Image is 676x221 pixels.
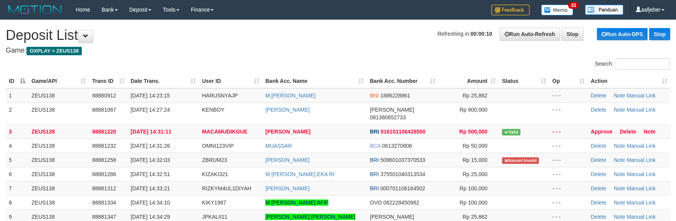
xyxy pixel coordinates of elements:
span: Copy 081380652733 to clipboard [370,114,406,120]
a: Delete [591,157,606,163]
a: [PERSON_NAME] [265,107,310,113]
span: Copy 082228450982 to clipboard [383,200,419,206]
span: 88881334 [92,200,116,206]
td: ZEUS138 [28,181,89,195]
span: Rp 50,000 [462,143,487,149]
td: - - - [549,167,588,181]
span: OXPLAY > ZEUS138 [27,47,82,55]
th: Bank Acc. Number: activate to sort column ascending [367,74,438,88]
input: Search: [616,58,670,70]
span: BRI [370,171,379,177]
td: ZEUS138 [28,139,89,153]
span: MACAMUDIKGUE [202,129,247,135]
span: OMNI123VIP [202,143,234,149]
a: Note [644,129,656,135]
span: 88881286 [92,171,116,177]
td: - - - [549,102,588,124]
span: KIZAKI321 [202,171,228,177]
a: Delete [591,107,606,113]
td: ZEUS138 [28,124,89,139]
th: Status: activate to sort column ascending [499,74,549,88]
td: 8 [6,195,28,209]
a: M [PERSON_NAME] [265,92,316,99]
span: [PERSON_NAME] [370,107,414,113]
span: [DATE] 14:32:51 [131,171,170,177]
span: Rp 25,000 [462,171,487,177]
a: Manual Link [626,185,656,191]
td: - - - [549,124,588,139]
span: BRI [370,129,379,135]
span: Copy 016101106428500 to clipboard [381,129,426,135]
td: ZEUS138 [28,195,89,209]
span: RIZKYM4UL1DIYAH [202,185,251,191]
a: Delete [620,129,636,135]
span: [DATE] 14:27:24 [131,107,170,113]
span: ZBRUM23 [202,157,227,163]
span: BRI [370,157,379,163]
a: [PERSON_NAME] [PERSON_NAME] [265,214,355,220]
span: [DATE] 14:23:15 [131,92,170,99]
span: 88881258 [92,157,116,163]
span: [DATE] 14:34:10 [131,200,170,206]
a: Delete [591,143,606,149]
a: Delete [591,92,606,99]
span: KENBOY [202,107,224,113]
a: [PERSON_NAME] [265,157,310,163]
span: [DATE] 14:34:29 [131,214,170,220]
h4: Game: [6,47,670,54]
a: Stop [649,28,670,40]
img: Feedback.jpg [491,5,530,15]
td: - - - [549,139,588,153]
th: Action: activate to sort column ascending [588,74,670,88]
a: Note [614,107,625,113]
a: Manual Link [626,214,656,220]
span: Rp 100,000 [460,185,487,191]
a: MUASSAR [265,143,292,149]
span: BRI [370,185,379,191]
span: BNI [370,92,379,99]
td: ZEUS138 [28,88,89,103]
th: Op: activate to sort column ascending [549,74,588,88]
td: 7 [6,181,28,195]
td: - - - [549,88,588,103]
img: panduan.png [585,5,623,15]
a: Run Auto-Refresh [500,28,560,41]
span: Copy 375501040313534 to clipboard [380,171,425,177]
span: Valid transaction [502,129,520,135]
span: BCA [370,143,381,149]
a: Delete [591,214,606,220]
td: ZEUS138 [28,167,89,181]
span: Rp 900,000 [460,107,487,113]
a: [PERSON_NAME] [265,129,310,135]
span: [PERSON_NAME] [370,214,414,220]
span: Copy 509601037370533 to clipboard [380,157,425,163]
a: Note [614,200,625,206]
span: HARUSNYAJP [202,92,238,99]
td: 6 [6,167,28,181]
img: MOTION_logo.png [6,4,64,15]
th: Bank Acc. Name: activate to sort column ascending [262,74,367,88]
td: 2 [6,102,28,124]
span: [DATE] 14:31:26 [131,143,170,149]
a: [PERSON_NAME] [265,185,310,191]
span: [DATE] 14:31:11 [131,129,171,135]
a: Note [614,214,625,220]
span: Refreshing in: [437,31,492,37]
td: - - - [549,195,588,209]
th: Date Trans.: activate to sort column ascending [128,74,199,88]
a: Run Auto-DPS [597,28,648,40]
span: Rp 100,000 [460,200,487,206]
td: 4 [6,139,28,153]
a: M [PERSON_NAME] EKA RI [265,171,335,177]
span: 33 [568,2,578,9]
a: Note [614,143,625,149]
th: ID: activate to sort column descending [6,74,28,88]
a: Note [614,185,625,191]
a: Manual Link [626,92,656,99]
span: Rp 25,862 [462,214,487,220]
a: Delete [591,185,606,191]
label: Search: [595,58,670,70]
span: [DATE] 14:32:03 [131,157,170,163]
td: ZEUS138 [28,102,89,124]
span: 88881347 [92,214,116,220]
